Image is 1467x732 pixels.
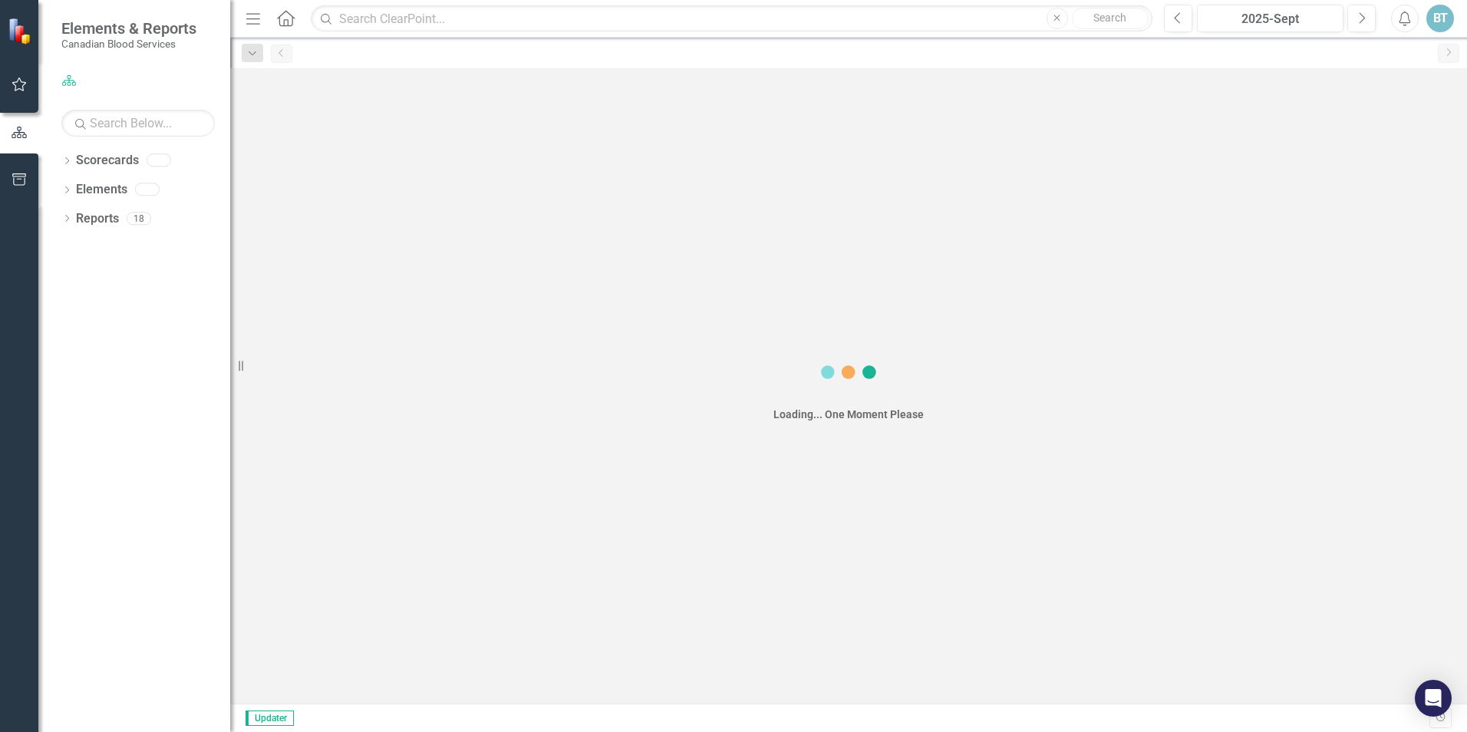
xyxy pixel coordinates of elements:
button: 2025-Sept [1197,5,1343,32]
span: Updater [246,711,294,726]
img: ClearPoint Strategy [8,17,35,45]
span: Search [1093,12,1126,24]
input: Search ClearPoint... [311,5,1152,32]
div: Open Intercom Messenger [1415,680,1452,717]
small: Canadian Blood Services [61,38,196,50]
span: Elements & Reports [61,19,196,38]
a: Elements [76,181,127,199]
a: Reports [76,210,119,228]
button: BT [1426,5,1454,32]
input: Search Below... [61,110,215,137]
a: Scorecards [76,152,139,170]
div: 18 [127,212,151,225]
div: 2025-Sept [1202,10,1338,28]
button: Search [1072,8,1149,29]
div: Loading... One Moment Please [773,407,924,422]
